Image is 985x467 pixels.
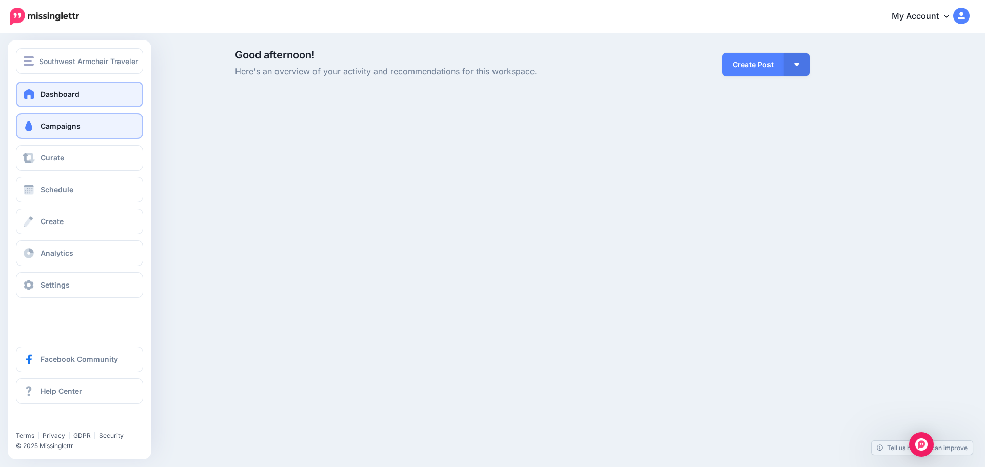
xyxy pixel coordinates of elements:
a: Dashboard [16,82,143,107]
span: | [94,432,96,439]
a: Settings [16,272,143,298]
img: arrow-down-white.png [794,63,799,66]
span: | [68,432,70,439]
span: Campaigns [41,121,81,130]
span: Here's an overview of your activity and recommendations for this workspace. [235,65,613,78]
a: GDPR [73,432,91,439]
a: Privacy [43,432,65,439]
a: Security [99,432,124,439]
span: Dashboard [41,90,80,98]
span: Curate [41,153,64,162]
img: menu.png [24,56,34,66]
span: Create [41,217,64,226]
a: Tell us how we can improve [872,441,973,455]
span: Facebook Community [41,355,118,363]
span: Help Center [41,387,82,395]
a: Schedule [16,177,143,202]
a: Terms [16,432,34,439]
iframe: Twitter Follow Button [16,417,94,427]
a: My Account [881,4,970,29]
span: Schedule [41,185,73,194]
a: Create [16,209,143,234]
a: Create Post [722,53,784,76]
a: Campaigns [16,113,143,139]
span: Good afternoon! [235,49,314,61]
span: Analytics [41,249,73,257]
span: Settings [41,280,70,289]
span: | [37,432,40,439]
a: Help Center [16,378,143,404]
li: © 2025 Missinglettr [16,441,149,451]
a: Facebook Community [16,347,143,372]
img: Missinglettr [10,8,79,25]
button: Southwest Armchair Traveler [16,48,143,74]
span: Southwest Armchair Traveler [39,55,138,67]
div: Open Intercom Messenger [909,432,934,457]
a: Curate [16,145,143,171]
a: Analytics [16,240,143,266]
